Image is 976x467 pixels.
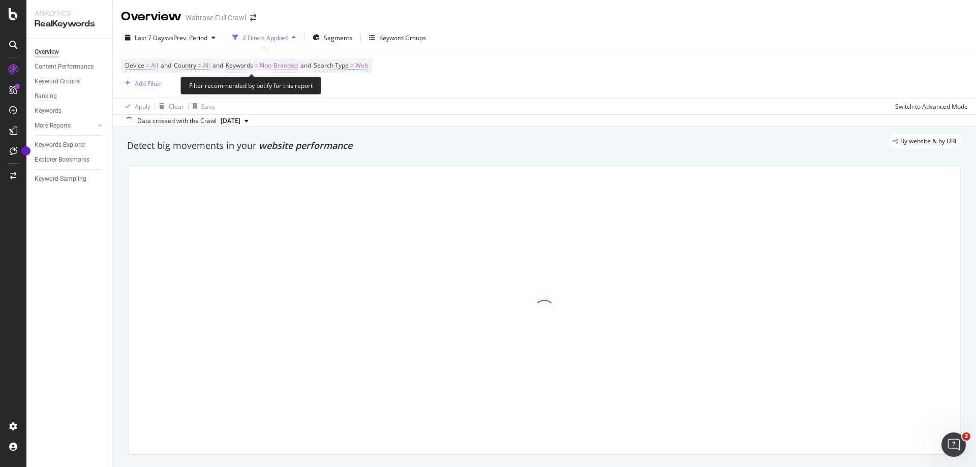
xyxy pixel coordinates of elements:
[35,91,57,102] div: Ranking
[962,432,970,441] span: 2
[35,120,95,131] a: More Reports
[35,174,86,184] div: Keyword Sampling
[355,58,368,73] span: Web
[35,18,104,30] div: RealKeywords
[21,146,30,155] div: Tooltip anchor
[155,98,184,114] button: Clear
[198,61,201,70] span: =
[242,34,288,42] div: 2 Filters Applied
[260,58,298,73] span: Non-Branded
[137,116,217,126] div: Data crossed with the Crawl
[35,154,105,165] a: Explorer Bookmarks
[146,61,149,70] span: =
[35,106,105,116] a: Keywords
[121,98,150,114] button: Apply
[121,77,162,89] button: Add Filter
[35,91,105,102] a: Ranking
[35,76,80,87] div: Keyword Groups
[35,61,94,72] div: Content Performance
[255,61,258,70] span: =
[35,120,71,131] div: More Reports
[35,106,62,116] div: Keywords
[889,134,962,148] div: legacy label
[35,47,59,57] div: Overview
[314,61,349,70] span: Search Type
[186,13,246,23] div: Waitrose Full Crawl
[226,61,253,70] span: Keywords
[35,140,105,150] a: Keywords Explorer
[35,140,85,150] div: Keywords Explorer
[379,34,426,42] div: Keyword Groups
[350,61,354,70] span: =
[35,61,105,72] a: Content Performance
[217,115,253,127] button: [DATE]
[221,116,240,126] span: 2025 Aug. 23rd
[228,29,300,46] button: 2 Filters Applied
[135,34,167,42] span: Last 7 Days
[35,8,104,18] div: Analytics
[309,29,356,46] button: Segments
[900,138,958,144] span: By website & by URL
[35,154,89,165] div: Explorer Bookmarks
[180,77,321,95] div: Filter recommended by botify for this report
[135,102,150,111] div: Apply
[212,61,223,70] span: and
[35,47,105,57] a: Overview
[365,29,430,46] button: Keyword Groups
[300,61,311,70] span: and
[151,58,158,73] span: All
[201,102,215,111] div: Save
[174,61,196,70] span: Country
[324,34,352,42] span: Segments
[35,76,105,87] a: Keyword Groups
[891,98,968,114] button: Switch to Advanced Mode
[169,102,184,111] div: Clear
[135,79,162,88] div: Add Filter
[250,14,256,21] div: arrow-right-arrow-left
[941,432,966,457] iframe: Intercom live chat
[161,61,171,70] span: and
[189,98,215,114] button: Save
[125,61,144,70] span: Device
[121,29,220,46] button: Last 7 DaysvsPrev. Period
[35,174,105,184] a: Keyword Sampling
[895,102,968,111] div: Switch to Advanced Mode
[121,8,181,25] div: Overview
[167,34,207,42] span: vs Prev. Period
[203,58,210,73] span: All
